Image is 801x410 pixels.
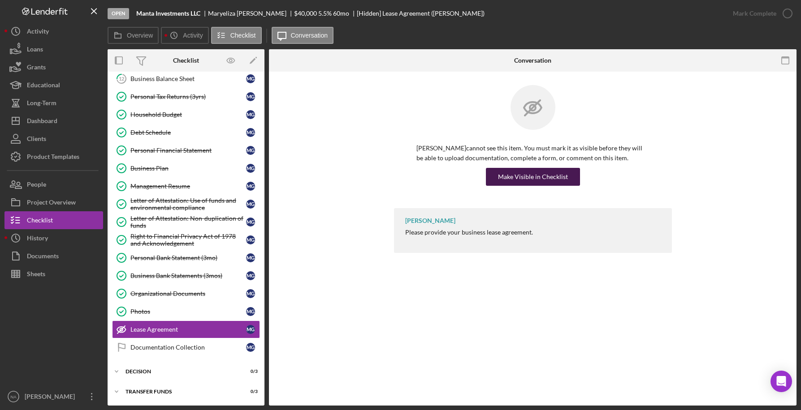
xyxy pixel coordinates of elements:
a: Long-Term [4,94,103,112]
div: Photos [130,308,246,315]
div: M G [246,92,255,101]
div: M G [246,182,255,191]
div: Mark Complete [733,4,776,22]
div: Dashboard [27,112,57,132]
button: Checklist [4,211,103,229]
div: M G [246,271,255,280]
div: M G [246,325,255,334]
div: Household Budget [130,111,246,118]
a: Management ResumeMG [112,177,260,195]
div: Open [108,8,129,19]
div: Business Plan [130,165,246,172]
div: Please provide your business lease agreement. [405,229,533,236]
div: People [27,175,46,196]
button: NA[PERSON_NAME] [4,388,103,406]
a: Business Bank Statements (3mos)MG [112,267,260,285]
div: M G [246,289,255,298]
button: Overview [108,27,159,44]
div: Clients [27,130,46,150]
div: Decision [126,369,235,374]
div: [PERSON_NAME] [22,388,81,408]
div: Letter of Attestation: Non-duplication of funds [130,215,246,229]
div: M G [246,128,255,137]
b: Manta Investments LLC [136,10,200,17]
a: Personal Tax Returns (3yrs)MG [112,88,260,106]
a: 12Business Balance SheetMG [112,70,260,88]
div: Project Overview [27,193,76,214]
a: Business PlanMG [112,159,260,177]
div: M G [246,110,255,119]
button: Checklist [211,27,262,44]
div: Checklist [173,57,199,64]
a: Debt ScheduleMG [112,124,260,141]
div: Loans [27,40,43,60]
button: Product Templates [4,148,103,166]
div: 0 / 3 [242,369,258,374]
a: Right to Financial Privacy Act of 1978 and AcknowledgementMG [112,231,260,249]
button: Project Overview [4,193,103,211]
div: Business Balance Sheet [130,75,246,82]
div: M G [246,146,255,155]
label: Checklist [230,32,256,39]
button: Dashboard [4,112,103,130]
div: Sheets [27,265,45,285]
button: Educational [4,76,103,94]
div: M G [246,164,255,173]
div: [Hidden] Lease Agreement ([PERSON_NAME]) [357,10,485,17]
div: Transfer Funds [126,389,235,394]
button: Grants [4,58,103,76]
div: Lease Agreement [130,326,246,333]
div: Organizational Documents [130,290,246,297]
div: [PERSON_NAME] [405,217,455,224]
button: Loans [4,40,103,58]
a: Letter of Attestation: Use of funds and environmental complianceMG [112,195,260,213]
div: Debt Schedule [130,129,246,136]
div: 5.5 % [318,10,332,17]
button: Sheets [4,265,103,283]
a: Organizational DocumentsMG [112,285,260,303]
div: Conversation [514,57,551,64]
div: M G [246,218,255,226]
a: Personal Financial StatementMG [112,141,260,159]
div: Right to Financial Privacy Act of 1978 and Acknowledgement [130,233,246,247]
a: PhotosMG [112,303,260,320]
span: $40,000 [294,9,317,17]
a: People [4,175,103,193]
a: Documents [4,247,103,265]
button: Clients [4,130,103,148]
div: M G [246,343,255,352]
button: Activity [4,22,103,40]
div: Educational [27,76,60,96]
button: Mark Complete [724,4,797,22]
div: M G [246,307,255,316]
div: Long-Term [27,94,56,114]
text: NA [10,394,17,399]
div: Documents [27,247,59,267]
div: 0 / 3 [242,389,258,394]
div: Management Resume [130,183,246,190]
div: M G [246,74,255,83]
div: Product Templates [27,148,79,168]
a: Household BudgetMG [112,106,260,124]
div: Personal Tax Returns (3yrs) [130,93,246,100]
div: M G [246,253,255,262]
a: Personal Bank Statement (3mo)MG [112,249,260,267]
button: History [4,229,103,247]
div: Maryeliza [PERSON_NAME] [208,10,294,17]
p: [PERSON_NAME] cannot see this item. You must mark it as visible before they will be able to uploa... [416,143,649,163]
div: Grants [27,58,46,78]
a: Documentation CollectionMG [112,338,260,356]
div: Checklist [27,211,53,231]
a: Letter of Attestation: Non-duplication of fundsMG [112,213,260,231]
div: Personal Financial Statement [130,147,246,154]
div: Personal Bank Statement (3mo) [130,254,246,261]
